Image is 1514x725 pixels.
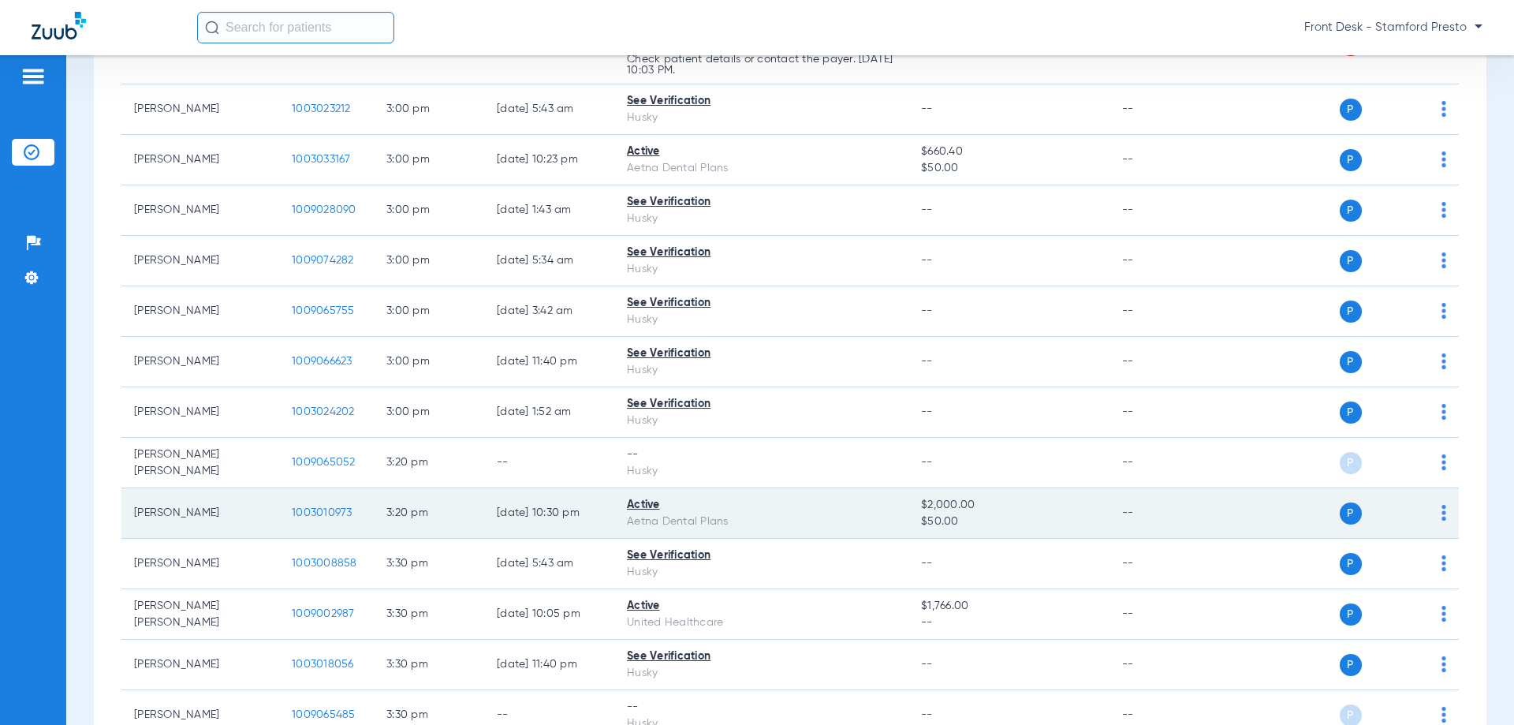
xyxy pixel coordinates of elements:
span: 1009074282 [292,255,354,266]
td: [PERSON_NAME] [PERSON_NAME] [121,589,279,640]
div: Husky [627,261,896,278]
td: [PERSON_NAME] [121,286,279,337]
div: Husky [627,665,896,682]
img: group-dot-blue.svg [1441,353,1446,369]
span: P [1340,553,1362,575]
span: -- [921,457,933,468]
div: Aetna Dental Plans [627,514,896,530]
td: [DATE] 5:43 AM [484,84,614,135]
img: group-dot-blue.svg [1441,505,1446,521]
img: hamburger-icon [21,67,46,86]
img: group-dot-blue.svg [1441,151,1446,167]
td: [DATE] 1:43 AM [484,185,614,236]
div: See Verification [627,194,896,211]
span: 1009028090 [292,204,356,215]
td: -- [1109,589,1216,640]
span: 1003010973 [292,507,352,518]
span: 1003024202 [292,406,355,417]
span: P [1340,351,1362,373]
div: Husky [627,211,896,227]
td: [PERSON_NAME] [121,488,279,539]
td: -- [1109,337,1216,387]
img: group-dot-blue.svg [1441,404,1446,420]
span: $50.00 [921,514,1096,530]
span: P [1340,503,1362,525]
span: P [1340,604,1362,626]
td: 3:20 PM [374,488,484,539]
span: -- [921,356,933,367]
div: Husky [627,413,896,429]
input: Search for patients [197,12,394,43]
td: -- [1109,539,1216,589]
span: -- [921,406,933,417]
span: P [1340,654,1362,676]
td: [DATE] 3:42 AM [484,286,614,337]
div: See Verification [627,396,896,413]
iframe: Chat Widget [1435,649,1514,725]
span: 1003008858 [292,558,357,569]
td: 3:00 PM [374,185,484,236]
td: 3:30 PM [374,589,484,640]
td: [DATE] 10:05 PM [484,589,614,640]
div: Husky [627,463,896,480]
div: United Healthcare [627,615,896,631]
span: -- [921,709,933,720]
td: -- [1109,488,1216,539]
img: group-dot-blue.svg [1441,303,1446,319]
img: group-dot-blue.svg [1441,454,1446,470]
span: -- [921,103,933,114]
span: $50.00 [921,160,1096,177]
div: See Verification [627,648,896,665]
td: 3:00 PM [374,286,484,337]
td: 3:00 PM [374,84,484,135]
span: P [1340,149,1362,171]
div: See Verification [627,245,896,261]
span: -- [921,659,933,670]
td: -- [1109,236,1216,286]
div: See Verification [627,93,896,110]
td: 3:30 PM [374,640,484,690]
td: 3:00 PM [374,387,484,438]
span: P [1340,301,1362,323]
td: [DATE] 5:34 AM [484,236,614,286]
span: $2,000.00 [921,497,1096,514]
span: -- [921,204,933,215]
span: -- [921,255,933,266]
td: [PERSON_NAME] [121,236,279,286]
td: 3:00 PM [374,135,484,185]
td: -- [1109,640,1216,690]
div: Active [627,497,896,514]
span: P [1340,99,1362,121]
span: 1009002987 [292,608,355,619]
span: P [1340,200,1362,222]
p: Check patient details or contact the payer. [DATE] 10:03 PM. [627,54,896,76]
div: -- [627,699,896,716]
span: 1009065755 [292,305,355,316]
span: Front Desk - Stamford Presto [1304,20,1482,36]
td: [PERSON_NAME] [121,640,279,690]
td: [PERSON_NAME] [121,135,279,185]
div: Husky [627,312,896,328]
span: 1009066623 [292,356,352,367]
td: [PERSON_NAME] [121,84,279,135]
td: -- [1109,387,1216,438]
td: [PERSON_NAME] [121,185,279,236]
td: [PERSON_NAME] [121,387,279,438]
td: [DATE] 5:43 AM [484,539,614,589]
td: 3:30 PM [374,539,484,589]
div: Aetna Dental Plans [627,160,896,177]
td: [DATE] 11:40 PM [484,337,614,387]
span: -- [921,558,933,569]
span: 1003033167 [292,154,351,165]
span: 1003023212 [292,103,351,114]
img: Zuub Logo [32,12,86,39]
td: [DATE] 10:30 PM [484,488,614,539]
div: Active [627,144,896,160]
img: group-dot-blue.svg [1441,555,1446,571]
td: [DATE] 1:52 AM [484,387,614,438]
td: -- [1109,286,1216,337]
td: [DATE] 11:40 PM [484,640,614,690]
div: See Verification [627,547,896,564]
span: P [1340,250,1362,272]
td: -- [1109,438,1216,488]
